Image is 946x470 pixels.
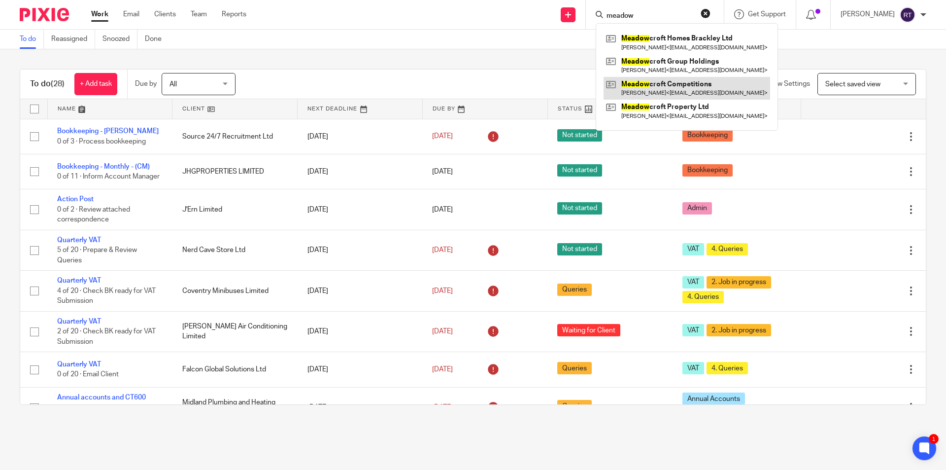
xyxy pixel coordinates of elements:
span: [DATE] [432,328,453,335]
div: 1 [929,434,939,444]
a: Bookkeeping - [PERSON_NAME] [57,128,159,135]
span: [DATE] [432,133,453,140]
span: 2. Job in progress [707,324,771,336]
span: 2 of 20 · Check BK ready for VAT Submission [57,328,156,345]
span: 4. Queries [707,362,748,374]
span: VAT [682,362,704,374]
td: J'Ern Limited [172,189,298,230]
a: Annual accounts and CT600 return [57,394,146,411]
a: Quarterly VAT [57,277,101,284]
td: Source 24/7 Recruitment Ltd [172,119,298,154]
span: Not started [557,243,602,255]
span: [DATE] [432,366,453,373]
td: Falcon Global Solutions Ltd [172,352,298,387]
span: 4. Queries [707,243,748,255]
span: Bookkeeping [682,164,733,177]
span: 4 of 20 · Check BK ready for VAT Submission [57,288,156,305]
span: Not started [557,202,602,215]
span: [DATE] [432,206,453,213]
td: Coventry Minibuses Limited [172,271,298,311]
a: Quarterly VAT [57,318,101,325]
a: Work [91,9,108,19]
span: [DATE] [432,247,453,253]
span: Get Support [748,11,786,18]
p: Due by [135,79,157,89]
span: Select saved view [825,81,880,88]
td: [DATE] [298,352,423,387]
td: [DATE] [298,271,423,311]
span: [DATE] [432,168,453,175]
img: svg%3E [900,7,915,23]
span: Annual Accounts [682,393,745,405]
td: [DATE] [298,119,423,154]
a: Reassigned [51,30,95,49]
span: Bookkeeping [682,129,733,142]
span: [DATE] [432,288,453,294]
span: 0 of 3 · Process bookkeeping [57,138,146,145]
a: + Add task [74,73,117,95]
td: Nerd Cave Store Ltd [172,230,298,270]
a: Reports [222,9,246,19]
input: Search [606,12,694,21]
span: VAT [682,243,704,255]
span: Not started [557,164,602,177]
a: Email [123,9,139,19]
span: 0 of 20 · Email Client [57,371,119,378]
h1: To do [30,79,65,89]
td: [DATE] [298,230,423,270]
span: 0 of 11 · Inform Account Manager [57,173,160,180]
button: Clear [701,8,710,18]
td: [DATE] [298,154,423,189]
a: To do [20,30,44,49]
a: Clients [154,9,176,19]
span: 4. Queries [682,291,724,303]
td: [DATE] [298,189,423,230]
span: Admin [682,202,712,215]
td: [DATE] [298,387,423,428]
td: JHGPROPERTIES LIMITED [172,154,298,189]
img: Pixie [20,8,69,21]
span: 5 of 20 · Prepare & Review Queries [57,247,137,264]
span: VAT [682,276,704,289]
span: 2. Job in progress [707,276,771,289]
td: Midland Plumbing and Heating Limited [172,387,298,428]
span: Waiting for Client [557,324,620,336]
td: [DATE] [298,311,423,352]
span: 0 of 2 · Review attached correspondence [57,206,130,223]
span: [DATE] [432,404,453,411]
span: Queries [557,362,592,374]
a: Quarterly VAT [57,237,101,244]
span: All [169,81,177,88]
a: Quarterly VAT [57,361,101,368]
span: Queries [557,284,592,296]
a: Done [145,30,169,49]
p: [PERSON_NAME] [841,9,895,19]
a: Action Post [57,196,94,203]
a: Bookkeeping - Monthly - (CM) [57,163,150,170]
a: Snoozed [102,30,137,49]
span: VAT [682,324,704,336]
span: Queries [557,400,592,412]
a: Team [191,9,207,19]
span: Not started [557,129,602,142]
span: (28) [51,80,65,88]
td: [PERSON_NAME] Air Conditioning Limited [172,311,298,352]
span: View Settings [768,80,810,87]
